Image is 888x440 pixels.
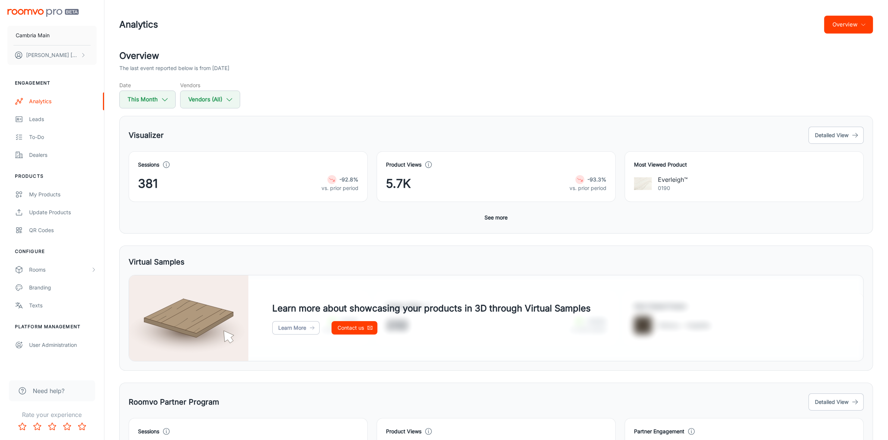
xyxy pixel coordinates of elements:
[33,386,65,395] span: Need help?
[119,91,176,108] button: This Month
[29,97,97,105] div: Analytics
[569,184,606,192] p: vs. prior period
[658,184,688,192] p: 0190
[26,51,79,59] p: [PERSON_NAME] [PERSON_NAME]
[272,302,591,315] h4: Learn more about showcasing your products in 3D through Virtual Samples
[29,151,97,159] div: Dealers
[29,190,97,199] div: My Products
[129,256,185,268] h5: Virtual Samples
[29,284,97,292] div: Branding
[138,175,158,193] span: 381
[321,184,358,192] p: vs. prior period
[119,64,229,72] p: The last event reported below is from [DATE]
[180,81,240,89] h5: Vendors
[129,396,219,408] h5: Roomvo Partner Program
[386,175,411,193] span: 5.7K
[339,176,358,183] strong: -92.8%
[129,130,164,141] h5: Visualizer
[824,16,873,34] button: Overview
[482,211,511,224] button: See more
[272,321,320,335] a: Learn More
[29,133,97,141] div: To-do
[119,81,176,89] h5: Date
[634,175,652,193] img: Everleigh™
[30,419,45,434] button: Rate 2 star
[809,127,864,144] button: Detailed View
[386,161,421,169] h4: Product Views
[16,31,50,39] p: Cambria Main
[634,427,684,436] h4: Partner Engagement
[45,419,60,434] button: Rate 3 star
[332,321,377,335] a: Contact us
[7,26,97,45] button: Cambria Main
[809,393,864,411] button: Detailed View
[29,115,97,123] div: Leads
[6,410,98,419] p: Rate your experience
[29,341,97,349] div: User Administration
[7,45,97,65] button: [PERSON_NAME] [PERSON_NAME]
[138,161,159,169] h4: Sessions
[119,49,873,63] h2: Overview
[180,91,240,108] button: Vendors (All)
[658,175,688,184] p: Everleigh™
[7,9,79,17] img: Roomvo PRO Beta
[138,427,159,436] h4: Sessions
[119,18,158,31] h1: Analytics
[386,427,421,436] h4: Product Views
[634,161,854,169] h4: Most Viewed Product
[75,419,90,434] button: Rate 5 star
[60,419,75,434] button: Rate 4 star
[29,301,97,310] div: Texts
[29,266,91,274] div: Rooms
[29,208,97,216] div: Update Products
[587,176,606,183] strong: -93.3%
[15,419,30,434] button: Rate 1 star
[29,226,97,234] div: QR Codes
